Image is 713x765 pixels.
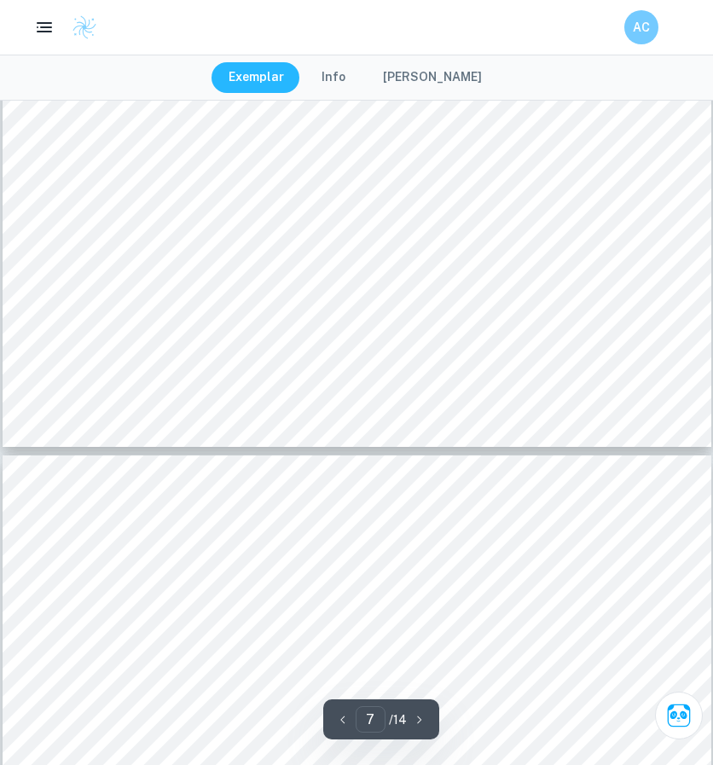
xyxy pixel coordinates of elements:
[212,62,301,93] button: Exemplar
[304,62,362,93] button: Info
[366,62,499,93] button: [PERSON_NAME]
[72,14,97,40] img: Clastify logo
[632,18,652,37] h6: AC
[61,14,97,40] a: Clastify logo
[655,692,703,739] button: Ask Clai
[624,10,658,44] button: AC
[389,710,407,729] p: / 14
